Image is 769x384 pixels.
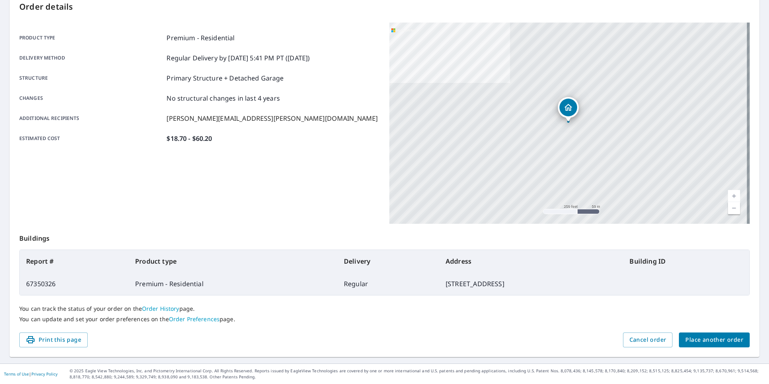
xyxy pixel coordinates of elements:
th: Report # [20,250,129,273]
p: You can update and set your order preferences on the page. [19,316,750,323]
a: Order Preferences [169,315,220,323]
a: Privacy Policy [31,371,58,377]
td: 67350326 [20,273,129,295]
p: Structure [19,73,163,83]
p: | [4,372,58,376]
a: Terms of Use [4,371,29,377]
p: No structural changes in last 4 years [167,93,280,103]
p: Estimated cost [19,134,163,143]
th: Address [439,250,623,273]
button: Place another order [679,332,750,347]
a: Order History [142,305,179,312]
p: © 2025 Eagle View Technologies, Inc. and Pictometry International Corp. All Rights Reserved. Repo... [70,368,765,380]
a: Current Level 17, Zoom In [728,190,740,202]
td: Regular [337,273,439,295]
th: Product type [129,250,337,273]
button: Print this page [19,332,88,347]
p: Delivery method [19,53,163,63]
p: $18.70 - $60.20 [167,134,212,143]
th: Building ID [623,250,749,273]
button: Cancel order [623,332,673,347]
th: Delivery [337,250,439,273]
p: You can track the status of your order on the page. [19,305,750,312]
p: Order details [19,1,750,13]
p: Premium - Residential [167,33,234,43]
span: Place another order [685,335,743,345]
p: Buildings [19,224,750,250]
div: Dropped pin, building 1, Residential property, 531 Primos Ave Folcroft, PA 19032 [558,97,579,122]
a: Current Level 17, Zoom Out [728,202,740,214]
p: Primary Structure + Detached Garage [167,73,284,83]
p: Changes [19,93,163,103]
p: Regular Delivery by [DATE] 5:41 PM PT ([DATE]) [167,53,310,63]
td: [STREET_ADDRESS] [439,273,623,295]
p: Additional recipients [19,114,163,123]
p: [PERSON_NAME][EMAIL_ADDRESS][PERSON_NAME][DOMAIN_NAME] [167,114,378,123]
span: Print this page [26,335,81,345]
p: Product type [19,33,163,43]
td: Premium - Residential [129,273,337,295]
span: Cancel order [629,335,666,345]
